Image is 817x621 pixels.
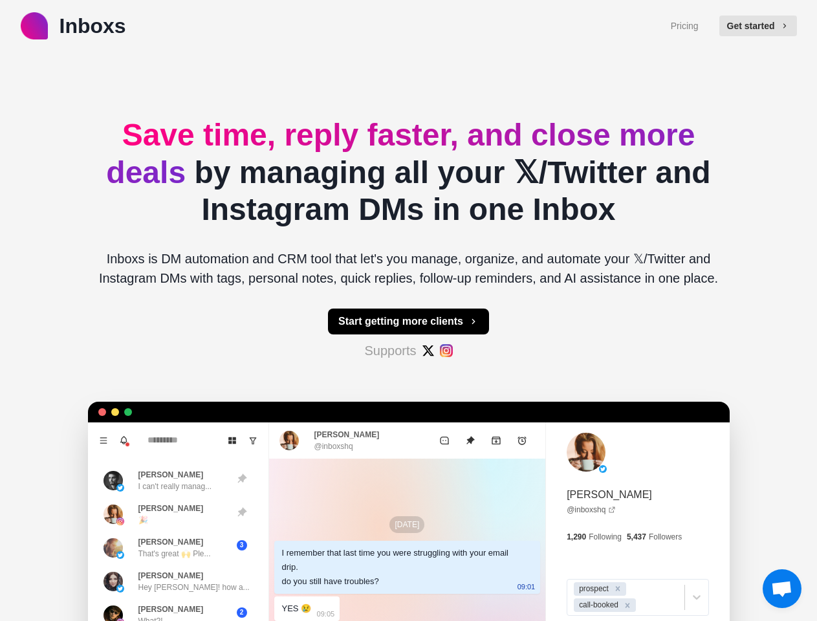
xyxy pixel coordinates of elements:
[671,19,699,33] a: Pricing
[279,431,299,450] img: picture
[103,505,123,524] img: picture
[567,504,616,516] a: @inboxshq
[138,469,204,481] p: [PERSON_NAME]
[21,12,48,39] img: logo
[317,607,335,621] p: 09:05
[237,540,247,550] span: 3
[243,430,263,451] button: Show unread conversations
[237,607,247,618] span: 2
[116,517,124,525] img: picture
[138,582,250,593] p: Hey [PERSON_NAME]! how a...
[222,430,243,451] button: Board View
[575,582,611,596] div: prospect
[138,548,211,560] p: That's great 🙌 Ple...
[103,538,123,558] img: picture
[627,531,646,543] p: 5,437
[103,471,123,490] img: picture
[93,430,114,451] button: Menu
[282,546,512,589] div: I remember that last time you were struggling with your email drip. do you still have troubles?
[483,428,509,453] button: Archive
[575,598,620,612] div: call-booked
[763,569,801,608] div: Open chat
[138,481,212,492] p: I can't really manag...
[103,572,123,591] img: picture
[719,16,797,36] button: Get started
[599,465,607,473] img: picture
[364,341,416,360] p: Supports
[138,536,204,548] p: [PERSON_NAME]
[116,484,124,492] img: picture
[88,116,730,228] h2: by managing all your 𝕏/Twitter and Instagram DMs in one Inbox
[138,503,204,514] p: [PERSON_NAME]
[440,344,453,357] img: #
[457,428,483,453] button: Unpin
[116,585,124,593] img: picture
[314,429,380,441] p: [PERSON_NAME]
[138,570,204,582] p: [PERSON_NAME]
[422,344,435,357] img: #
[589,531,622,543] p: Following
[620,598,635,612] div: Remove call-booked
[60,10,126,41] p: Inboxs
[517,580,536,594] p: 09:01
[314,441,353,452] p: @inboxshq
[567,487,652,503] p: [PERSON_NAME]
[509,428,535,453] button: Add reminder
[116,551,124,559] img: picture
[106,118,695,190] span: Save time, reply faster, and close more deals
[138,514,148,526] p: 🎉
[282,602,312,616] div: YES 😢
[649,531,682,543] p: Followers
[328,309,489,334] button: Start getting more clients
[567,433,605,472] img: picture
[138,604,204,615] p: [PERSON_NAME]
[88,249,730,288] p: Inboxs is DM automation and CRM tool that let's you manage, organize, and automate your 𝕏/Twitter...
[21,10,126,41] a: logoInboxs
[114,430,135,451] button: Notifications
[611,582,625,596] div: Remove prospect
[431,428,457,453] button: Mark as unread
[389,516,424,533] p: [DATE]
[567,531,586,543] p: 1,290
